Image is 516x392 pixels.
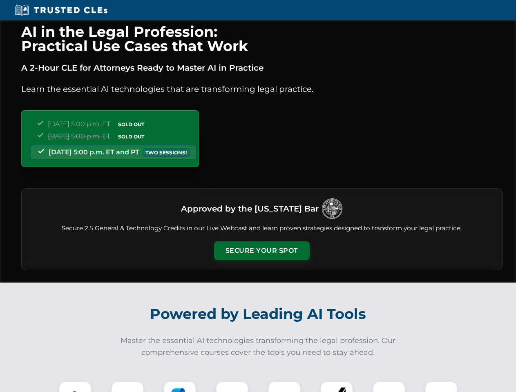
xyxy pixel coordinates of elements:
span: [DATE] 5:00 p.m. ET [48,120,110,128]
p: A 2-Hour CLE for Attorneys Ready to Master AI in Practice [21,61,503,74]
h1: AI in the Legal Profession: Practical Use Cases that Work [21,24,503,53]
p: Learn the essential AI technologies that are transforming legal practice. [21,82,503,96]
h3: Approved by the [US_STATE] Bar [181,201,319,216]
img: Trusted CLEs [12,4,110,16]
p: Master the essential AI technologies transforming the legal profession. Our comprehensive courses... [115,335,401,359]
span: SOLD OUT [115,120,147,129]
span: [DATE] 5:00 p.m. ET [48,132,110,140]
h2: Powered by Leading AI Tools [32,300,485,328]
p: Secure 2.5 General & Technology Credits in our Live Webcast and learn proven strategies designed ... [31,224,492,233]
span: SOLD OUT [115,132,147,141]
button: Secure Your Spot [214,241,310,260]
img: Logo [322,198,342,219]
